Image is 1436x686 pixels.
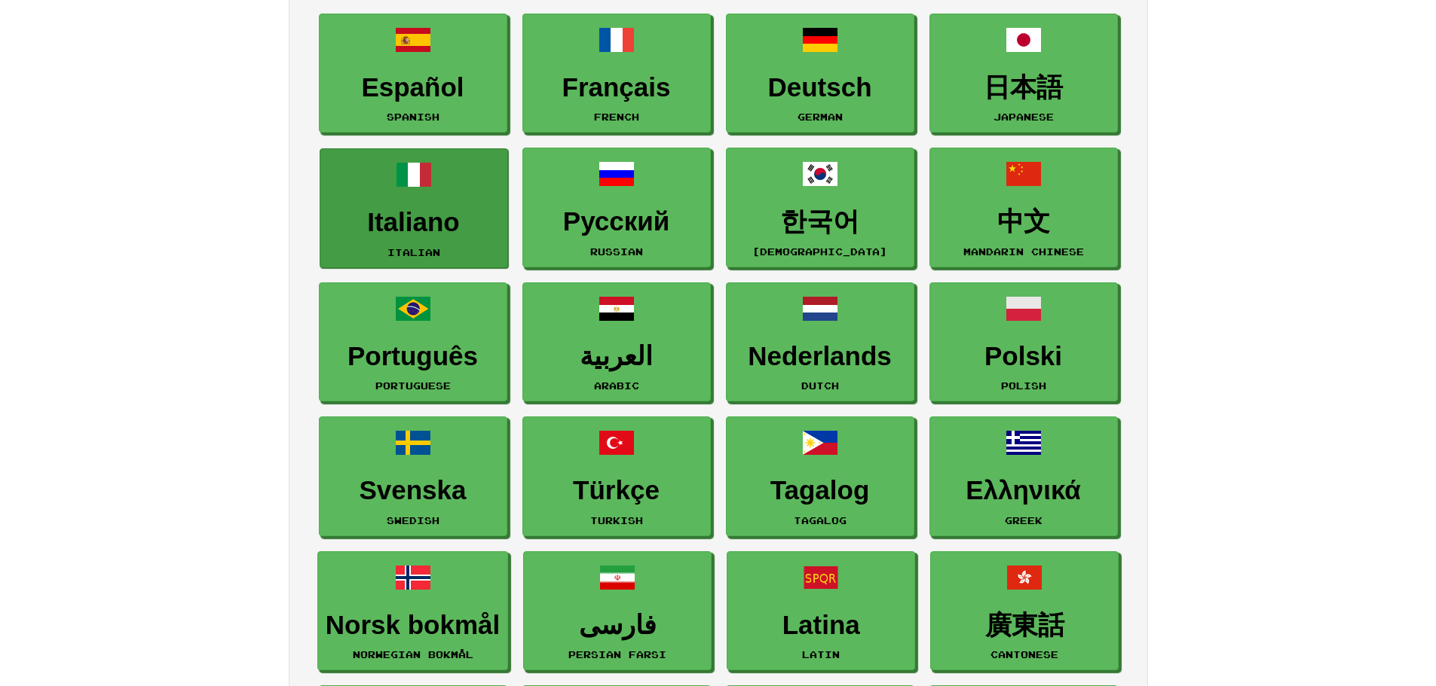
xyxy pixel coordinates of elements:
small: German [798,111,843,122]
a: SvenskaSwedish [319,416,507,536]
h3: Polski [938,342,1110,371]
small: Dutch [801,380,839,391]
h3: Türkçe [531,476,703,505]
h3: Русский [531,207,703,236]
small: [DEMOGRAPHIC_DATA] [752,246,887,257]
h3: فارسی [531,611,703,640]
a: EspañolSpanish [319,14,507,133]
a: РусскийRussian [522,148,711,267]
h3: Latina [735,611,907,640]
a: NederlandsDutch [726,282,914,402]
small: Italian [387,247,440,258]
h3: Ελληνικά [938,476,1110,505]
a: PolskiPolish [929,282,1118,402]
small: Persian Farsi [568,649,666,660]
a: 日本語Japanese [929,14,1118,133]
a: PortuguêsPortuguese [319,282,507,402]
small: Japanese [994,111,1054,122]
small: Tagalog [794,515,847,526]
small: Arabic [594,380,639,391]
h3: Norsk bokmål [326,611,500,640]
a: 廣東話Cantonese [930,551,1119,671]
small: Mandarin Chinese [963,246,1084,257]
h3: Tagalog [734,476,906,505]
a: TürkçeTurkish [522,416,711,536]
a: LatinaLatin [727,551,915,671]
a: فارسیPersian Farsi [523,551,712,671]
a: ItalianoItalian [320,148,508,268]
a: 한국어[DEMOGRAPHIC_DATA] [726,148,914,267]
a: ΕλληνικάGreek [929,416,1118,536]
small: Turkish [590,515,643,526]
h3: 한국어 [734,207,906,236]
a: TagalogTagalog [726,416,914,536]
h3: 中文 [938,207,1110,236]
h3: Svenska [327,476,499,505]
h3: Nederlands [734,342,906,371]
h3: Español [327,73,499,102]
h3: Deutsch [734,73,906,102]
h3: 日本語 [938,73,1110,102]
h3: 廣東話 [938,611,1110,640]
small: Portuguese [375,380,451,391]
small: Polish [1001,380,1046,391]
small: French [594,111,639,122]
h3: Português [327,342,499,371]
h3: Français [531,73,703,102]
a: FrançaisFrench [522,14,711,133]
a: 中文Mandarin Chinese [929,148,1118,267]
small: Cantonese [991,649,1058,660]
small: Spanish [387,111,439,122]
small: Russian [590,246,643,257]
a: العربيةArabic [522,282,711,402]
a: Norsk bokmålNorwegian Bokmål [317,551,508,671]
h3: Italiano [328,208,500,237]
small: Greek [1005,515,1043,526]
small: Norwegian Bokmål [353,649,473,660]
h3: العربية [531,342,703,371]
small: Latin [802,649,840,660]
small: Swedish [387,515,439,526]
a: DeutschGerman [726,14,914,133]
